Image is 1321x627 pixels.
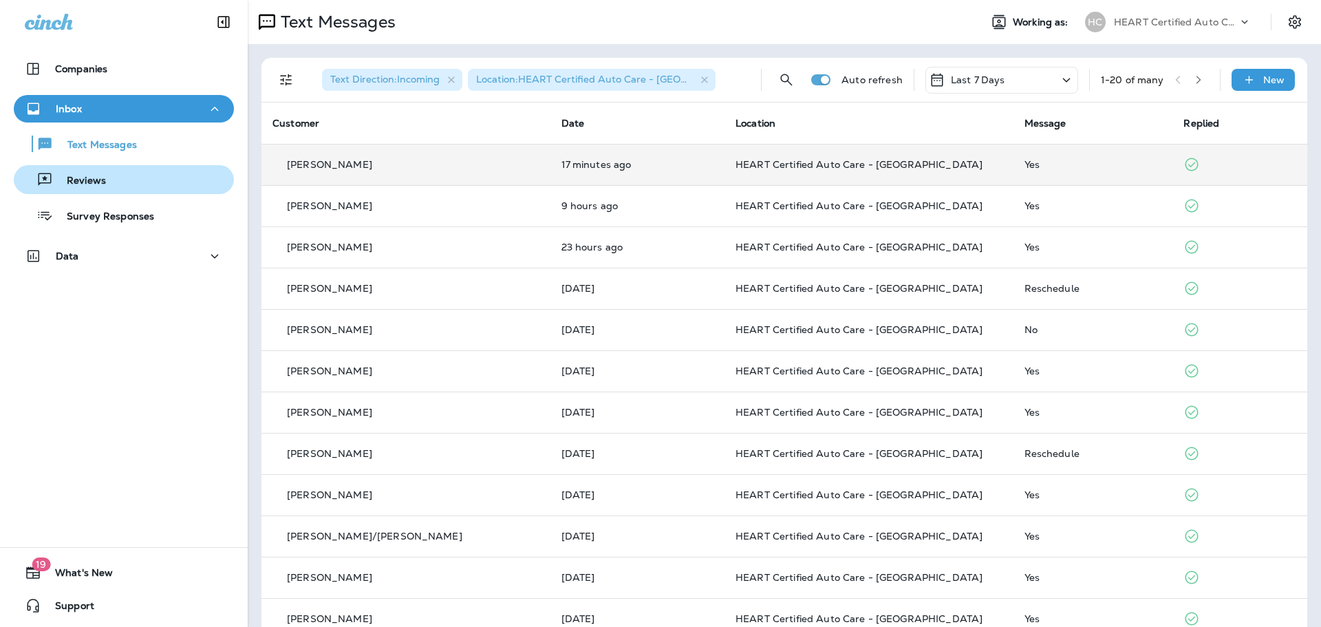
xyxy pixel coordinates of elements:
span: HEART Certified Auto Care - [GEOGRAPHIC_DATA] [735,158,982,171]
span: HEART Certified Auto Care - [GEOGRAPHIC_DATA] [735,571,982,584]
div: Yes [1024,407,1162,418]
p: Aug 27, 2025 09:05 AM [561,365,713,376]
div: Yes [1024,242,1162,253]
p: Aug 26, 2025 10:30 AM [561,613,713,624]
div: 1 - 20 of many [1101,74,1164,85]
p: Aug 26, 2025 12:50 PM [561,489,713,500]
span: Replied [1183,117,1219,129]
button: Survey Responses [14,201,234,230]
p: Inbox [56,103,82,114]
span: HEART Certified Auto Care - [GEOGRAPHIC_DATA] [735,282,982,295]
div: Yes [1024,572,1162,583]
span: Location [735,117,775,129]
button: Reviews [14,165,234,194]
div: Yes [1024,200,1162,211]
div: Yes [1024,365,1162,376]
div: Yes [1024,531,1162,542]
p: New [1263,74,1285,85]
p: Data [56,251,79,262]
span: Support [41,600,94,617]
p: Aug 27, 2025 09:03 AM [561,448,713,459]
button: Inbox [14,95,234,123]
p: [PERSON_NAME] [287,489,372,500]
span: Customer [272,117,319,129]
p: [PERSON_NAME] [287,283,372,294]
p: [PERSON_NAME] [287,159,372,170]
span: HEART Certified Auto Care - [GEOGRAPHIC_DATA] [735,365,982,377]
span: HEART Certified Auto Care - [GEOGRAPHIC_DATA] [735,323,982,336]
span: Text Direction : Incoming [330,73,440,85]
p: [PERSON_NAME] [287,572,372,583]
div: Reschedule [1024,448,1162,459]
div: HC [1085,12,1106,32]
p: Aug 28, 2025 09:10 AM [561,159,713,170]
span: Working as: [1013,17,1071,28]
button: Search Messages [773,66,800,94]
span: What's New [41,567,113,584]
p: HEART Certified Auto Care [1114,17,1238,28]
span: HEART Certified Auto Care - [GEOGRAPHIC_DATA] [735,406,982,418]
span: Date [561,117,585,129]
p: Aug 26, 2025 11:39 AM [561,531,713,542]
div: Reschedule [1024,283,1162,294]
button: Filters [272,66,300,94]
span: HEART Certified Auto Care - [GEOGRAPHIC_DATA] [735,613,982,625]
button: Companies [14,55,234,83]
p: Survey Responses [53,211,154,224]
span: 19 [32,557,50,571]
p: Aug 27, 2025 09:04 AM [561,407,713,418]
div: Location:HEART Certified Auto Care - [GEOGRAPHIC_DATA] [468,69,716,91]
span: Location : HEART Certified Auto Care - [GEOGRAPHIC_DATA] [476,73,762,85]
p: [PERSON_NAME] [287,324,372,335]
p: [PERSON_NAME] [287,613,372,624]
div: Yes [1024,159,1162,170]
p: [PERSON_NAME] [287,448,372,459]
button: Data [14,242,234,270]
p: [PERSON_NAME]/[PERSON_NAME] [287,531,462,542]
p: Aug 26, 2025 11:04 AM [561,572,713,583]
p: Aug 27, 2025 09:46 AM [561,242,713,253]
div: Yes [1024,489,1162,500]
div: No [1024,324,1162,335]
p: Last 7 Days [951,74,1005,85]
span: HEART Certified Auto Care - [GEOGRAPHIC_DATA] [735,200,982,212]
p: Text Messages [54,139,137,152]
p: [PERSON_NAME] [287,407,372,418]
p: Aug 27, 2025 09:23 AM [561,283,713,294]
div: Text Direction:Incoming [322,69,462,91]
span: HEART Certified Auto Care - [GEOGRAPHIC_DATA] [735,489,982,501]
button: 19What's New [14,559,234,586]
p: Aug 27, 2025 11:32 PM [561,200,713,211]
button: Collapse Sidebar [204,8,243,36]
button: Support [14,592,234,619]
span: HEART Certified Auto Care - [GEOGRAPHIC_DATA] [735,530,982,542]
div: Yes [1024,613,1162,624]
p: Auto refresh [841,74,903,85]
span: HEART Certified Auto Care - [GEOGRAPHIC_DATA] [735,241,982,253]
p: Companies [55,63,107,74]
p: Aug 27, 2025 09:05 AM [561,324,713,335]
span: HEART Certified Auto Care - [GEOGRAPHIC_DATA] [735,447,982,460]
p: [PERSON_NAME] [287,200,372,211]
span: Message [1024,117,1066,129]
p: Reviews [53,175,106,188]
p: Text Messages [275,12,396,32]
p: [PERSON_NAME] [287,365,372,376]
button: Settings [1282,10,1307,34]
p: [PERSON_NAME] [287,242,372,253]
button: Text Messages [14,129,234,158]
